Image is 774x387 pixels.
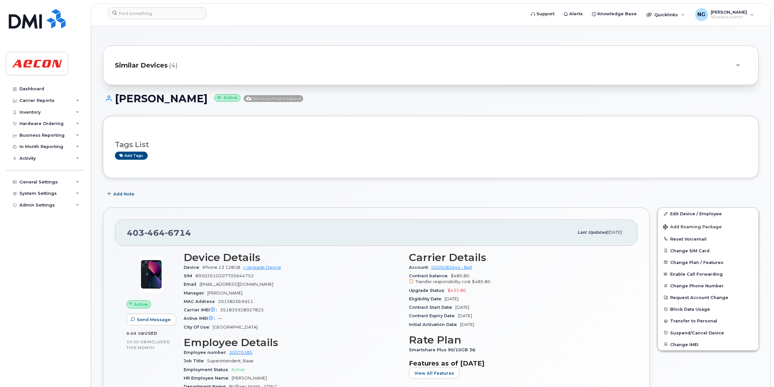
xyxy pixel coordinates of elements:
[144,228,165,238] span: 464
[115,141,747,149] h3: Tags List
[207,358,253,363] span: Superintendent, Base
[409,305,455,310] span: Contract Start Date
[127,340,147,344] span: 10.00 GB
[448,288,466,293] span: $435.80
[184,316,218,321] span: Active IMEI
[577,230,607,235] span: Last updated
[200,282,273,287] span: [EMAIL_ADDRESS][DOMAIN_NAME]
[165,228,191,238] span: 6714
[409,367,460,379] button: View All Features
[184,299,218,304] span: MAC Address
[243,265,281,270] a: + Upgrade Device
[203,265,240,270] span: iPhone 13 128GB
[232,376,267,381] span: [PERSON_NAME]
[184,265,203,270] span: Device
[458,313,472,318] span: [DATE]
[144,331,157,336] span: used
[409,296,445,301] span: Eligibility Date
[184,307,220,312] span: Carrier IMEI
[670,330,724,335] span: Suspend/Cancel Device
[409,322,460,327] span: Initial Activation Date
[214,94,240,102] small: Active
[113,191,134,197] span: Add Note
[218,316,222,321] span: —
[658,303,758,315] button: Block Data Usage
[207,291,242,295] span: [PERSON_NAME]
[409,347,479,352] span: Smartshare Plus 90/10GB 36
[103,188,140,200] button: Add Note
[184,350,229,355] span: Employee number
[415,279,471,284] span: Transfer responsibility cost
[184,291,207,295] span: Manager
[658,220,758,233] button: Add Roaming Package
[184,273,195,278] span: SIM
[455,305,469,310] span: [DATE]
[472,279,490,284] span: $485.80
[115,61,168,70] span: Similar Devices
[409,252,626,263] h3: Carrier Details
[137,317,171,323] span: Send Message
[195,273,254,278] span: 89302610207705644752
[115,152,148,160] a: Add tags
[658,339,758,350] button: Change IMEI
[184,376,232,381] span: HR Employee Name
[127,331,144,336] span: 9.09 GB
[409,273,451,278] span: Contract balance
[658,292,758,303] button: Request Account Change
[658,208,758,219] a: Edit Device / Employee
[670,260,723,265] span: Change Plan / Features
[658,315,758,327] button: Transfer to Personal
[132,255,171,294] img: image20231002-3703462-1ig824h.jpeg
[409,265,431,270] span: Account
[184,337,401,348] h3: Employee Details
[445,296,459,301] span: [DATE]
[409,334,626,346] h3: Rate Plan
[184,358,207,363] span: Job Title
[134,301,148,307] span: Active
[103,93,759,104] h1: [PERSON_NAME]
[658,233,758,245] button: Reset Voicemail
[184,367,231,372] span: Employment Status
[213,325,258,330] span: [GEOGRAPHIC_DATA]
[658,280,758,292] button: Change Phone Number
[184,282,200,287] span: Email
[244,95,303,102] span: Directory Push Enabled
[184,252,401,263] h3: Device Details
[127,339,170,350] span: included this month
[663,224,722,231] span: Add Roaming Package
[409,273,626,285] span: $485.80
[409,288,448,293] span: Upgrade Status
[607,230,622,235] span: [DATE]
[218,299,253,304] span: 2015826b9d11
[127,314,176,325] button: Send Message
[460,322,474,327] span: [DATE]
[231,367,245,372] span: Active
[431,265,472,270] a: 0509282645 - Bell
[414,370,454,376] span: View All Features
[169,61,178,70] span: (4)
[658,327,758,339] button: Suspend/Cancel Device
[409,313,458,318] span: Contract Expiry Date
[127,228,191,238] span: 403
[229,350,252,355] a: 30070185
[220,307,264,312] span: 351835928927825
[658,256,758,268] button: Change Plan / Features
[658,268,758,280] button: Enable Call Forwarding
[409,359,626,367] h3: Features as of [DATE]
[184,325,213,330] span: City Of Use
[658,245,758,256] button: Change SIM Card
[670,272,723,277] span: Enable Call Forwarding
